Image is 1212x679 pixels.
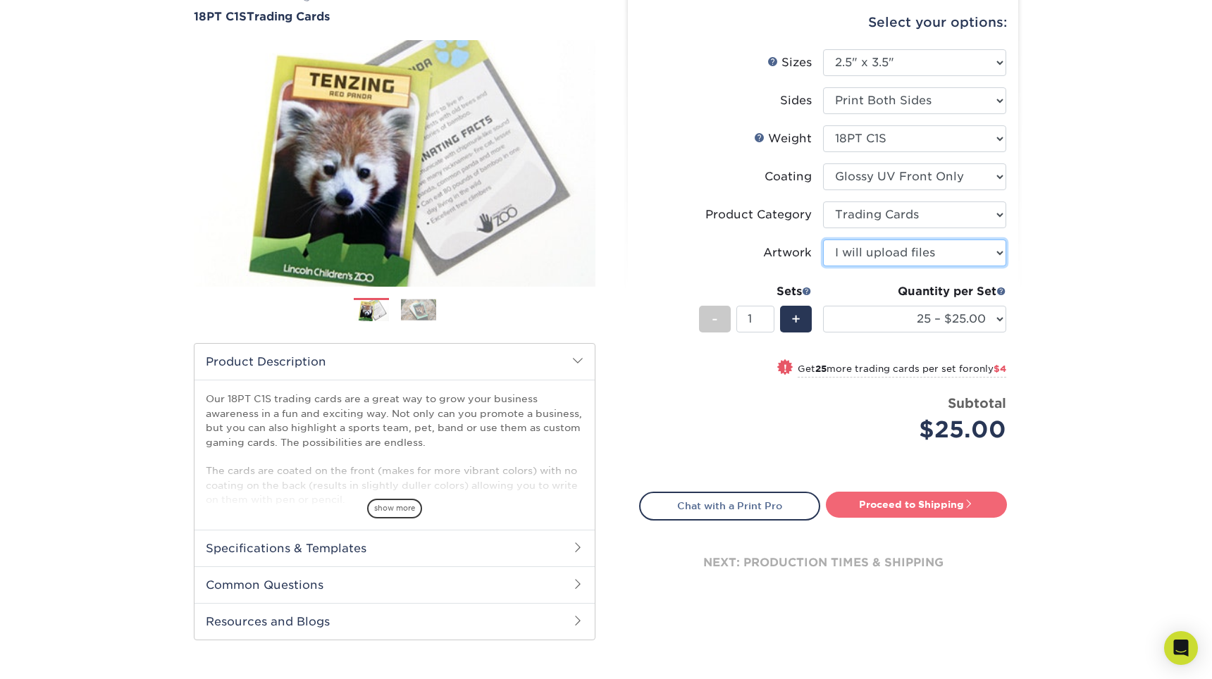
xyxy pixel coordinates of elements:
a: 18PT C1STrading Cards [194,10,595,23]
img: Trading Cards 02 [401,299,436,320]
div: $25.00 [834,413,1006,447]
div: Artwork [763,244,812,261]
h2: Common Questions [194,566,595,603]
strong: 25 [815,363,827,374]
div: Sets [699,283,812,300]
span: ! [784,361,787,375]
div: Product Category [705,206,812,223]
div: Sides [780,92,812,109]
span: - [712,309,718,330]
h1: Trading Cards [194,10,595,23]
h2: Product Description [194,344,595,380]
span: show more [367,499,422,518]
span: + [791,309,800,330]
span: only [973,363,1006,374]
a: Chat with a Print Pro [639,492,820,520]
p: Our 18PT C1S trading cards are a great way to grow your business awareness in a fun and exciting ... [206,392,583,506]
img: Trading Cards 01 [354,299,389,323]
strong: Subtotal [948,395,1006,411]
div: Quantity per Set [823,283,1006,300]
div: Sizes [767,54,812,71]
h2: Resources and Blogs [194,603,595,640]
div: Coating [765,168,812,185]
a: Proceed to Shipping [826,492,1007,517]
div: Weight [754,130,812,147]
h2: Specifications & Templates [194,530,595,566]
span: 18PT C1S [194,10,247,23]
span: $4 [994,363,1006,374]
small: Get more trading cards per set for [798,363,1006,378]
img: 18PT C1S 01 [194,25,595,302]
div: Open Intercom Messenger [1164,631,1198,665]
div: next: production times & shipping [639,521,1007,605]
